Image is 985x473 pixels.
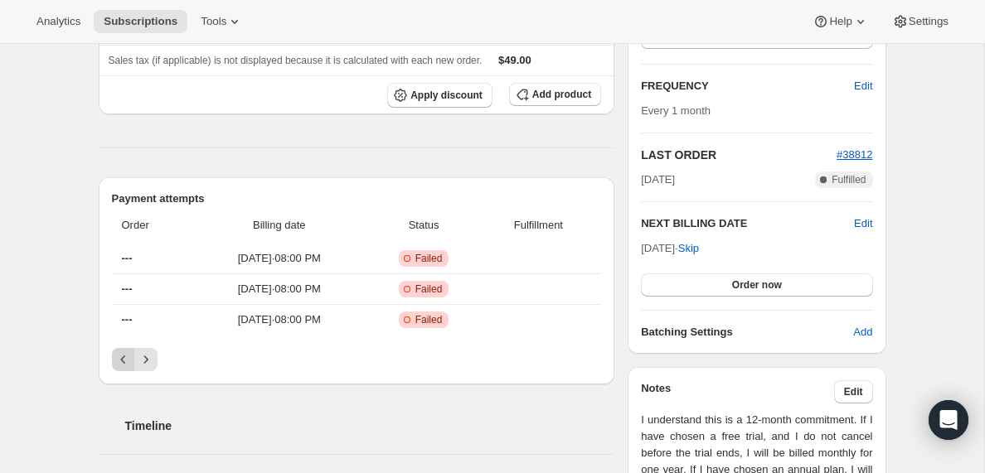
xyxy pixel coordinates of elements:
button: Add product [509,83,601,106]
button: Analytics [27,10,90,33]
button: Settings [882,10,958,33]
button: #38812 [837,147,872,163]
span: Billing date [197,217,362,234]
h2: Timeline [125,417,615,434]
button: Help [803,10,878,33]
span: --- [122,313,133,326]
span: Edit [854,78,872,94]
h6: Batching Settings [641,324,853,340]
button: Order now [641,273,872,297]
button: Skip [668,235,709,262]
button: Edit [854,215,872,232]
h2: Payment attempts [112,191,602,207]
span: Settings [909,15,949,28]
button: Tools [191,10,253,33]
span: Fulfilled [832,173,866,186]
button: Edit [834,380,873,403]
nav: Pagination [112,348,602,371]
button: Next [134,348,158,371]
button: Subscriptions [94,10,187,33]
span: [DATE] · 08:00 PM [197,311,362,328]
span: Failed [415,252,443,265]
h2: LAST ORDER [641,147,837,163]
button: Previous [112,348,135,371]
span: Analytics [36,15,80,28]
span: Help [829,15,852,28]
span: Add product [532,88,591,101]
th: Order [112,207,192,244]
h2: FREQUENCY [641,78,854,94]
h3: Notes [641,380,834,403]
a: #38812 [837,148,872,161]
span: Status [372,217,476,234]
span: $49.00 [498,54,531,66]
span: --- [122,282,133,295]
span: Subscriptions [104,15,177,28]
span: Tools [201,15,226,28]
span: Order now [732,278,782,292]
span: [DATE] [641,171,675,188]
span: Skip [678,240,699,257]
button: Add [843,319,882,345]
h2: NEXT BILLING DATE [641,215,854,232]
span: [DATE] · [641,242,699,254]
span: Failed [415,313,443,326]
span: Every 1 month [641,104,711,117]
span: Fulfillment [486,217,592,234]
span: [DATE] · 08:00 PM [197,281,362,297]
button: Edit [844,73,882,99]
span: Edit [844,385,863,398]
span: Failed [415,282,443,296]
span: Sales tax (if applicable) is not displayed because it is calculated with each new order. [109,55,483,66]
span: --- [122,252,133,264]
div: Open Intercom Messenger [929,400,968,440]
span: Apply discount [410,89,483,102]
span: Add [853,324,872,340]
span: [DATE] · 08:00 PM [197,250,362,267]
button: Apply discount [387,83,492,108]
